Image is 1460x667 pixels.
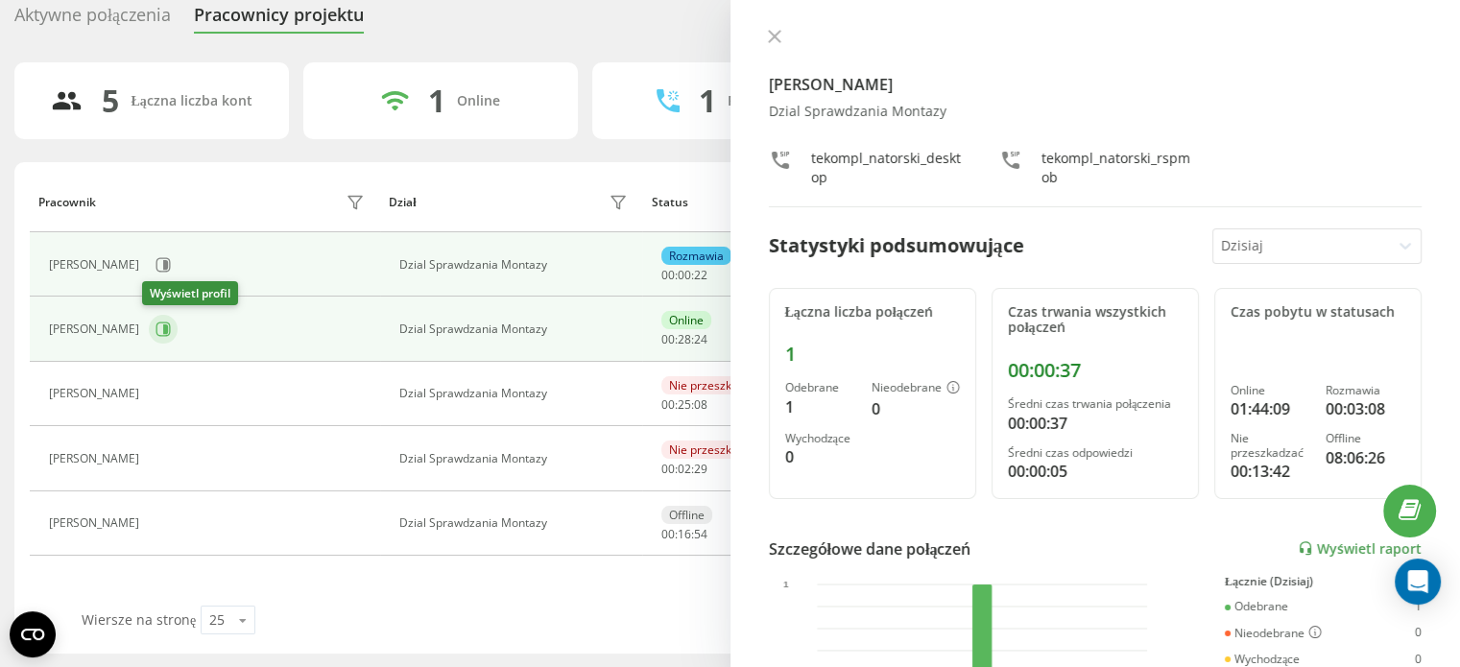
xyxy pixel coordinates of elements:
div: Wyświetl profil [142,281,238,305]
div: Status [652,196,688,209]
div: Nieodebrane [872,381,960,396]
div: 0 [1415,653,1422,666]
span: 00 [661,396,675,413]
div: Dzial Sprawdzania Montazy [399,258,633,272]
a: Wyświetl raport [1298,540,1422,557]
span: 00 [661,267,675,283]
div: Online [1231,384,1310,397]
span: 22 [694,267,707,283]
span: 25 [678,396,691,413]
div: Pracownik [38,196,96,209]
div: [PERSON_NAME] [49,387,144,400]
span: 00 [661,461,675,477]
div: Łącznie (Dzisiaj) [1225,575,1422,588]
div: Nie przeszkadzać [661,376,771,394]
span: 29 [694,461,707,477]
div: tekompl_natorski_desktop [811,149,961,187]
div: [PERSON_NAME] [49,322,144,336]
span: Wiersze na stronę [82,610,196,629]
div: tekompl_natorski_rspmob [1041,149,1191,187]
div: 08:06:26 [1326,446,1405,469]
button: Open CMP widget [10,611,56,657]
span: 28 [678,331,691,347]
div: 1 [785,343,960,366]
div: Czas pobytu w statusach [1231,304,1405,321]
div: Wychodzące [1225,653,1300,666]
div: Łączna liczba kont [131,93,251,109]
div: 1 [699,83,716,119]
div: Offline [1326,432,1405,445]
div: : : [661,333,707,346]
div: Rozmawia [1326,384,1405,397]
div: Dzial Sprawdzania Montazy [399,452,633,465]
div: Pracownicy projektu [194,5,364,35]
span: 00 [661,331,675,347]
span: 16 [678,526,691,542]
div: Rozmawia [661,247,731,265]
h4: [PERSON_NAME] [769,73,1423,96]
div: 0 [872,397,960,420]
div: Statystyki podsumowujące [769,231,1024,260]
div: [PERSON_NAME] [49,452,144,465]
div: Dzial Sprawdzania Montazy [399,516,633,530]
div: Łączna liczba połączeń [785,304,960,321]
div: 00:03:08 [1326,397,1405,420]
div: 00:13:42 [1231,460,1310,483]
div: [PERSON_NAME] [49,258,144,272]
span: 24 [694,331,707,347]
div: Dzial Sprawdzania Montazy [399,322,633,336]
div: Aktywne połączenia [14,5,171,35]
div: 0 [1415,626,1422,641]
div: 00:00:37 [1008,359,1183,382]
div: Wychodzące [785,432,856,445]
text: 1 [783,579,789,589]
div: Dzial Sprawdzania Montazy [399,387,633,400]
div: : : [661,398,707,412]
div: 00:00:37 [1008,412,1183,435]
div: Offline [661,506,712,524]
div: 0 [785,445,856,468]
div: [PERSON_NAME] [49,516,144,530]
div: Dzial Sprawdzania Montazy [769,104,1423,120]
div: : : [661,269,707,282]
div: Online [661,311,711,329]
div: 25 [209,610,225,630]
div: Szczegółowe dane połączeń [769,537,971,560]
div: 1 [428,83,445,119]
div: Odebrane [1225,600,1288,613]
span: 08 [694,396,707,413]
div: Nieodebrane [1225,626,1322,641]
div: Nie przeszkadzać [661,441,771,459]
div: : : [661,528,707,541]
span: 00 [678,267,691,283]
div: 1 [785,395,856,418]
div: Średni czas odpowiedzi [1008,446,1183,460]
div: Rozmawiają [728,93,804,109]
div: 00:00:05 [1008,460,1183,483]
div: Odebrane [785,381,856,394]
div: Średni czas trwania połączenia [1008,397,1183,411]
div: Open Intercom Messenger [1395,559,1441,605]
div: Dział [389,196,416,209]
span: 00 [661,526,675,542]
div: Czas trwania wszystkich połączeń [1008,304,1183,337]
div: 5 [102,83,119,119]
span: 54 [694,526,707,542]
span: 02 [678,461,691,477]
div: 01:44:09 [1231,397,1310,420]
div: Online [457,93,500,109]
div: Nie przeszkadzać [1231,432,1310,460]
div: : : [661,463,707,476]
div: 1 [1415,600,1422,613]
